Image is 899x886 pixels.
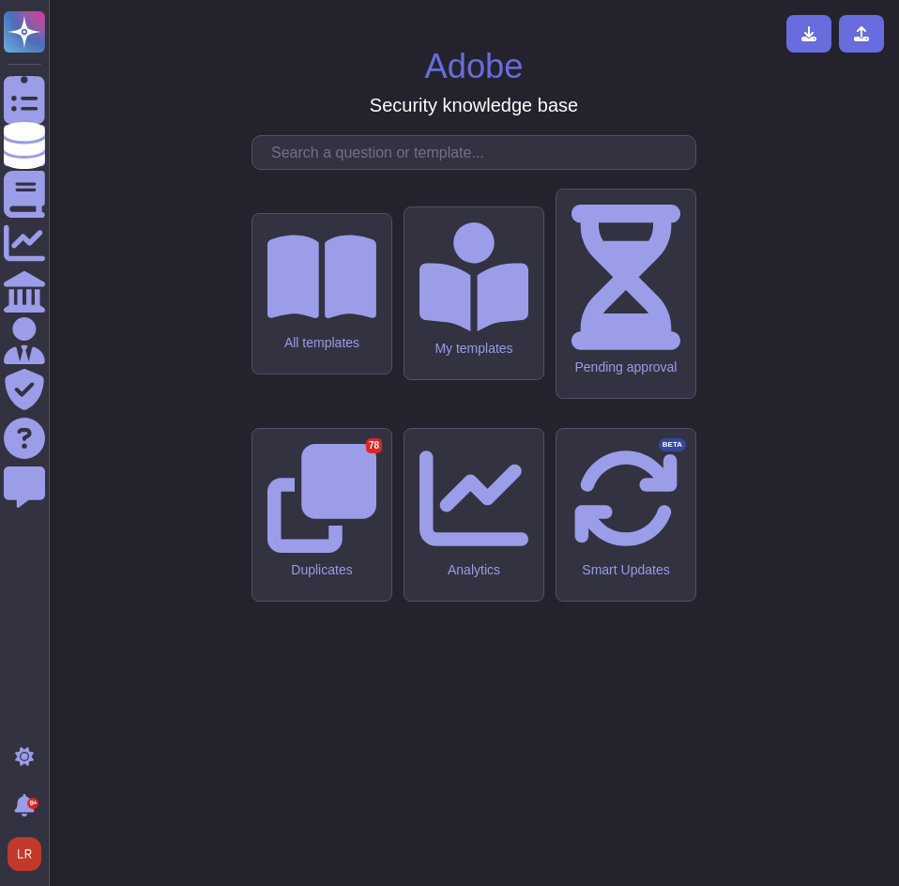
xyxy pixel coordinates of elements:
[8,837,41,871] img: user
[27,798,38,809] div: 9+
[4,833,54,875] button: user
[262,136,695,169] input: Search a question or template...
[267,562,376,578] div: Duplicates
[370,94,578,116] h3: Security knowledge base
[267,335,376,351] div: All templates
[659,438,686,451] div: BETA
[366,438,382,453] div: 78
[424,46,523,87] h1: Adobe
[419,341,528,357] div: My templates
[571,562,680,578] div: Smart Updates
[419,562,528,578] div: Analytics
[571,359,680,375] div: Pending approval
